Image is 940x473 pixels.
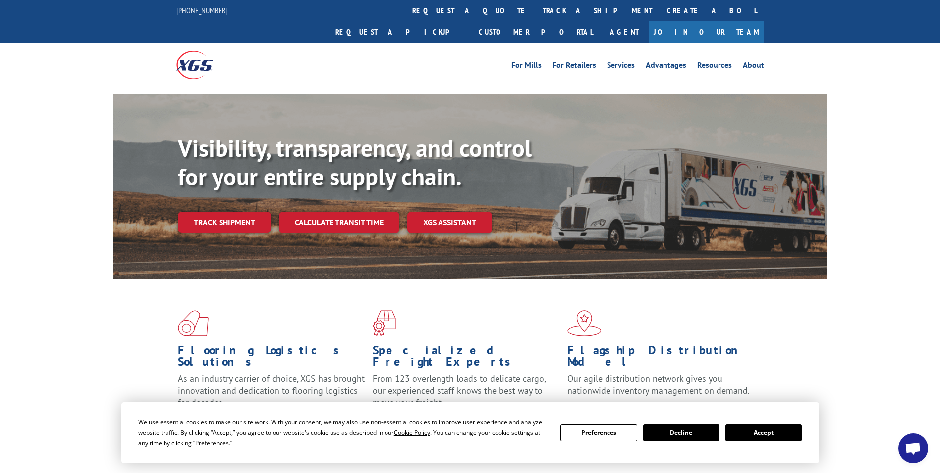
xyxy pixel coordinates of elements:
[178,212,271,233] a: Track shipment
[511,61,542,72] a: For Mills
[328,21,471,43] a: Request a pickup
[743,61,764,72] a: About
[394,428,430,437] span: Cookie Policy
[178,310,209,336] img: xgs-icon-total-supply-chain-intelligence-red
[279,212,399,233] a: Calculate transit time
[471,21,600,43] a: Customer Portal
[560,424,637,441] button: Preferences
[567,310,602,336] img: xgs-icon-flagship-distribution-model-red
[567,373,750,396] span: Our agile distribution network gives you nationwide inventory management on demand.
[646,61,686,72] a: Advantages
[373,310,396,336] img: xgs-icon-focused-on-flooring-red
[697,61,732,72] a: Resources
[567,344,755,373] h1: Flagship Distribution Model
[373,373,560,417] p: From 123 overlength loads to delicate cargo, our experienced staff knows the best way to move you...
[407,212,492,233] a: XGS ASSISTANT
[643,424,719,441] button: Decline
[121,402,819,463] div: Cookie Consent Prompt
[725,424,802,441] button: Accept
[373,344,560,373] h1: Specialized Freight Experts
[178,132,532,192] b: Visibility, transparency, and control for your entire supply chain.
[898,433,928,463] a: Open chat
[553,61,596,72] a: For Retailers
[195,439,229,447] span: Preferences
[649,21,764,43] a: Join Our Team
[138,417,549,448] div: We use essential cookies to make our site work. With your consent, we may also use non-essential ...
[607,61,635,72] a: Services
[178,344,365,373] h1: Flooring Logistics Solutions
[178,373,365,408] span: As an industry carrier of choice, XGS has brought innovation and dedication to flooring logistics...
[176,5,228,15] a: [PHONE_NUMBER]
[600,21,649,43] a: Agent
